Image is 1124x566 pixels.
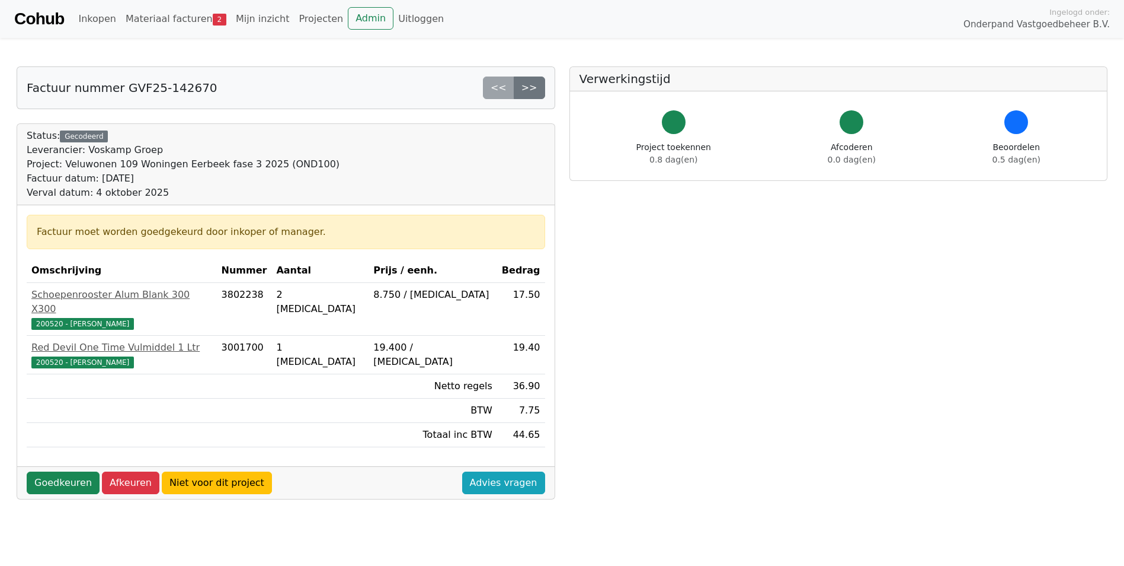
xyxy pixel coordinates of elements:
td: Netto regels [369,374,497,399]
td: 36.90 [497,374,545,399]
a: Afkeuren [102,472,159,494]
span: 200520 - [PERSON_NAME] [31,318,134,330]
div: 19.400 / [MEDICAL_DATA] [373,341,492,369]
a: Advies vragen [462,472,545,494]
div: Gecodeerd [60,131,108,142]
a: Materiaal facturen2 [121,7,231,31]
span: Ingelogd onder: [1049,7,1110,18]
td: 7.75 [497,399,545,423]
a: Cohub [14,5,64,33]
div: Verval datum: 4 oktober 2025 [27,186,340,200]
a: Niet voor dit project [162,472,272,494]
a: >> [514,77,545,99]
div: 1 [MEDICAL_DATA] [276,341,364,369]
span: 0.8 dag(en) [649,155,697,164]
span: 2 [213,14,226,26]
td: BTW [369,399,497,423]
a: Admin [348,7,393,30]
td: 3001700 [217,336,272,374]
div: 2 [MEDICAL_DATA] [276,288,364,316]
td: 17.50 [497,283,545,336]
span: 200520 - [PERSON_NAME] [31,357,134,368]
a: Goedkeuren [27,472,100,494]
th: Bedrag [497,259,545,283]
div: Factuur datum: [DATE] [27,171,340,186]
span: 0.0 dag(en) [828,155,876,164]
a: Red Devil One Time Vulmiddel 1 Ltr200520 - [PERSON_NAME] [31,341,212,369]
th: Omschrijving [27,259,217,283]
div: Project toekennen [636,141,711,166]
a: Mijn inzicht [231,7,294,31]
div: Red Devil One Time Vulmiddel 1 Ltr [31,341,212,355]
h5: Factuur nummer GVF25-142670 [27,81,217,95]
div: Beoordelen [992,141,1040,166]
div: Factuur moet worden goedgekeurd door inkoper of manager. [37,225,535,239]
h5: Verwerkingstijd [579,72,1098,86]
a: Projecten [294,7,348,31]
a: Uitloggen [393,7,449,31]
div: Status: [27,129,340,200]
td: 44.65 [497,423,545,447]
div: 8.750 / [MEDICAL_DATA] [373,288,492,302]
td: 19.40 [497,336,545,374]
span: 0.5 dag(en) [992,155,1040,164]
td: Totaal inc BTW [369,423,497,447]
div: Leverancier: Voskamp Groep [27,143,340,157]
div: Afcoderen [828,141,876,166]
div: Schoepenrooster Alum Blank 300 X300 [31,288,212,316]
a: Schoepenrooster Alum Blank 300 X300200520 - [PERSON_NAME] [31,288,212,330]
a: Inkopen [73,7,120,31]
td: 3802238 [217,283,272,336]
th: Prijs / eenh. [369,259,497,283]
th: Nummer [217,259,272,283]
th: Aantal [271,259,369,283]
div: Project: Veluwonen 109 Woningen Eerbeek fase 3 2025 (OND100) [27,157,340,171]
span: Onderpand Vastgoedbeheer B.V. [963,18,1110,31]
